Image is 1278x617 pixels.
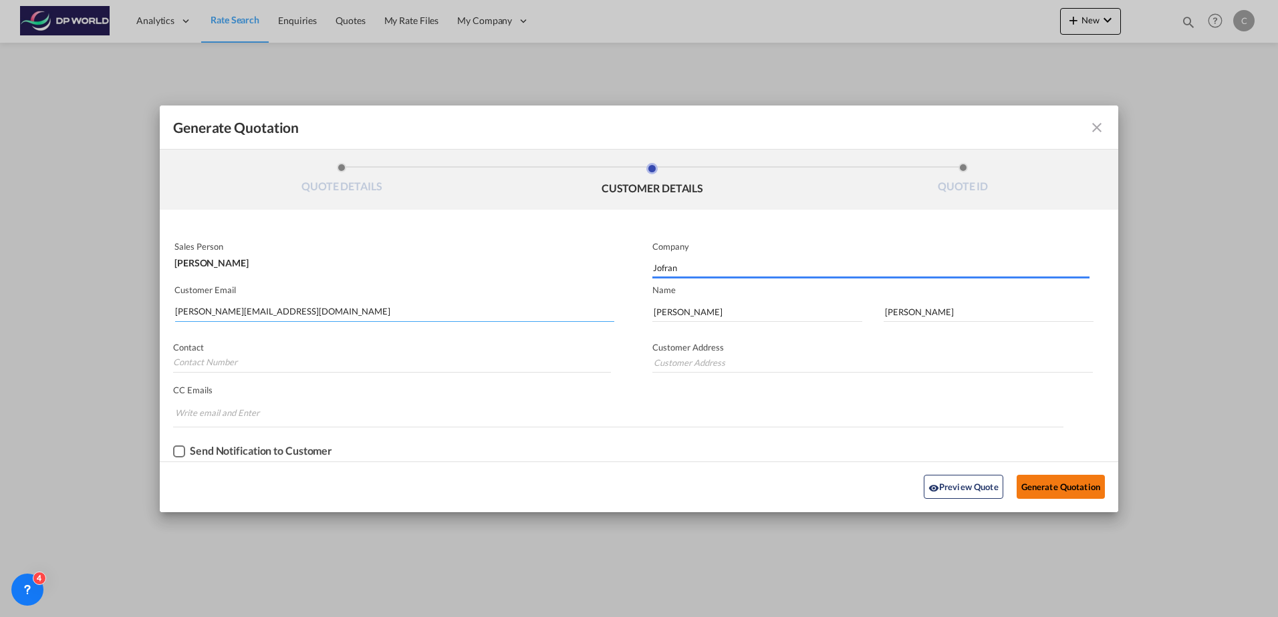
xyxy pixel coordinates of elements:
[173,385,1063,395] p: CC Emails
[186,163,497,199] li: QUOTE DETAILS
[190,445,332,457] div: Send Notification to Customer
[160,106,1118,512] md-dialog: Generate QuotationQUOTE ...
[174,252,611,268] div: [PERSON_NAME]
[807,163,1118,199] li: QUOTE ID
[1089,120,1105,136] md-icon: icon-close fg-AAA8AD cursor m-0
[497,163,808,199] li: CUSTOMER DETAILS
[884,302,1094,322] input: Last Name
[174,241,611,252] p: Sales Person
[173,445,332,458] md-checkbox: Checkbox No Ink
[652,241,1090,252] p: Company
[174,284,614,295] p: Customer Email
[173,342,611,353] p: Contact
[173,119,299,136] span: Generate Quotation
[175,302,614,322] input: Search by Customer Name/Email Id/Company
[1017,475,1105,499] button: Generate Quotation
[652,284,1118,295] p: Name
[653,258,1090,278] input: Company Name
[173,401,1063,427] md-chips-wrap: Chips container. Enter the text area, then type text, and press enter to add a chip.
[175,402,275,423] input: Chips input.
[652,353,1093,373] input: Customer Address
[173,353,611,373] input: Contact Number
[928,483,939,493] md-icon: icon-eye
[652,302,862,322] input: First Name
[924,475,1003,499] button: icon-eyePreview Quote
[652,342,724,353] span: Customer Address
